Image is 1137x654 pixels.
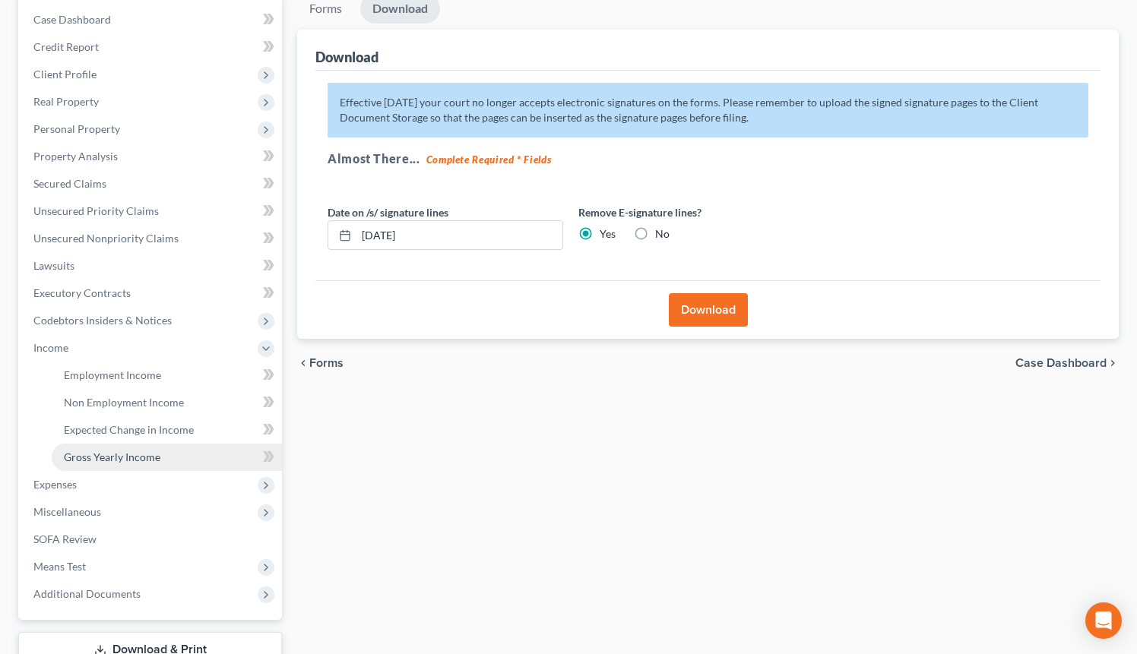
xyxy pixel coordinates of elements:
[1107,357,1119,369] i: chevron_right
[328,83,1088,137] p: Effective [DATE] your court no longer accepts electronic signatures on the forms. Please remember...
[328,204,448,220] label: Date on /s/ signature lines
[21,33,282,61] a: Credit Report
[64,368,161,381] span: Employment Income
[33,314,172,327] span: Codebtors Insiders & Notices
[33,95,99,108] span: Real Property
[33,232,179,245] span: Unsecured Nonpriority Claims
[669,293,748,327] button: Download
[52,416,282,444] a: Expected Change in Income
[21,170,282,197] a: Secured Claims
[64,450,160,463] span: Gross Yearly Income
[315,48,378,66] div: Download
[1085,602,1122,639] div: Open Intercom Messenger
[33,259,74,272] span: Lawsuits
[33,13,111,26] span: Case Dashboard
[655,226,670,242] label: No
[1015,357,1107,369] span: Case Dashboard
[21,280,282,307] a: Executory Contracts
[297,357,364,369] button: chevron_left Forms
[21,197,282,225] a: Unsecured Priority Claims
[33,204,159,217] span: Unsecured Priority Claims
[33,122,120,135] span: Personal Property
[33,40,99,53] span: Credit Report
[21,225,282,252] a: Unsecured Nonpriority Claims
[52,444,282,471] a: Gross Yearly Income
[21,526,282,553] a: SOFA Review
[297,357,309,369] i: chevron_left
[33,150,118,163] span: Property Analysis
[33,177,106,190] span: Secured Claims
[33,478,77,491] span: Expenses
[33,532,97,545] span: SOFA Review
[21,252,282,280] a: Lawsuits
[33,560,86,573] span: Means Test
[33,587,141,600] span: Additional Documents
[328,150,1088,168] h5: Almost There...
[600,226,616,242] label: Yes
[1015,357,1119,369] a: Case Dashboard chevron_right
[64,396,184,409] span: Non Employment Income
[64,423,194,436] span: Expected Change in Income
[52,389,282,416] a: Non Employment Income
[33,505,101,518] span: Miscellaneous
[33,286,131,299] span: Executory Contracts
[33,68,97,81] span: Client Profile
[356,221,562,250] input: MM/DD/YYYY
[33,341,68,354] span: Income
[309,357,344,369] span: Forms
[21,6,282,33] a: Case Dashboard
[426,153,552,166] strong: Complete Required * Fields
[52,362,282,389] a: Employment Income
[578,204,814,220] label: Remove E-signature lines?
[21,143,282,170] a: Property Analysis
